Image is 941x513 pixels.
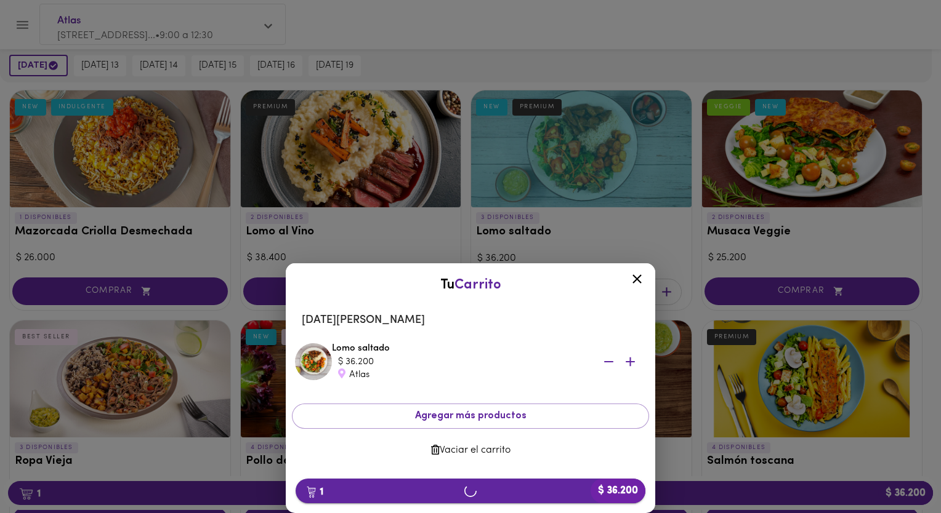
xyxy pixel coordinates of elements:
button: Vaciar el carrito [292,439,649,463]
div: Tu [298,276,643,295]
button: 1$ 36.200 [296,479,645,503]
span: Vaciar el carrito [302,445,639,456]
b: 1 [299,483,331,499]
span: Agregar más productos [302,410,639,422]
div: $ 36.200 [338,356,584,368]
iframe: Messagebird Livechat Widget [870,442,929,501]
span: Carrito [454,278,501,292]
img: cart.png [307,486,316,498]
li: [DATE][PERSON_NAME] [292,306,649,335]
div: Lomo saltado [332,342,646,381]
div: Atlas [338,368,584,381]
b: $ 36.200 [591,479,645,503]
button: Agregar más productos [292,404,649,429]
img: Lomo saltado [295,343,332,380]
